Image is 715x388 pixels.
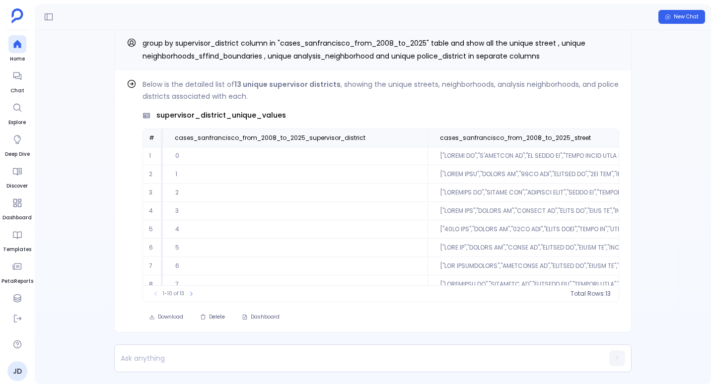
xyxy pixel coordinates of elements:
[143,202,163,220] td: 4
[1,277,33,285] span: PetaReports
[1,258,33,285] a: PetaReports
[235,310,286,324] button: Dashboard
[163,290,184,298] span: 1-10 of 13
[5,130,30,158] a: Deep Dive
[2,194,32,222] a: Dashboard
[8,35,26,63] a: Home
[8,67,26,95] a: Chat
[163,239,428,257] td: 5
[2,214,32,222] span: Dashboard
[8,99,26,127] a: Explore
[6,182,28,190] span: Discover
[163,202,428,220] td: 3
[143,165,163,184] td: 2
[163,184,428,202] td: 2
[209,314,225,321] span: Delete
[143,184,163,202] td: 3
[163,147,428,165] td: 0
[6,162,28,190] a: Discover
[163,220,428,239] td: 4
[143,275,163,294] td: 8
[149,133,154,142] span: #
[175,134,365,142] span: cases_sanfrancisco_from_2008_to_2025_supervisor_district
[143,38,585,61] span: group by supervisor_district column in "cases_sanfrancisco_from_2008_to_2025" table and show all ...
[143,220,163,239] td: 5
[158,314,183,321] span: Download
[3,226,31,254] a: Templates
[194,310,231,324] button: Delete
[8,87,26,95] span: Chat
[163,257,428,275] td: 6
[5,150,30,158] span: Deep Dive
[11,8,23,23] img: petavue logo
[143,257,163,275] td: 7
[163,165,428,184] td: 1
[605,290,611,298] span: 13
[234,79,341,89] strong: 13 unique supervisor districts
[440,134,591,142] span: cases_sanfrancisco_from_2008_to_2025_street
[143,78,619,102] p: Below is the detailed list of , showing the unique streets, neighborhoods, analysis neighborhoods...
[658,10,705,24] button: New Chat
[3,246,31,254] span: Templates
[143,239,163,257] td: 6
[7,361,27,381] a: JD
[156,110,286,121] span: supervisor_district_unique_values
[8,119,26,127] span: Explore
[4,289,30,317] a: Data Hub
[143,147,163,165] td: 1
[571,290,605,298] span: Total Rows:
[163,275,428,294] td: 7
[143,310,190,324] button: Download
[674,13,699,20] span: New Chat
[8,55,26,63] span: Home
[251,314,280,321] span: Dashboard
